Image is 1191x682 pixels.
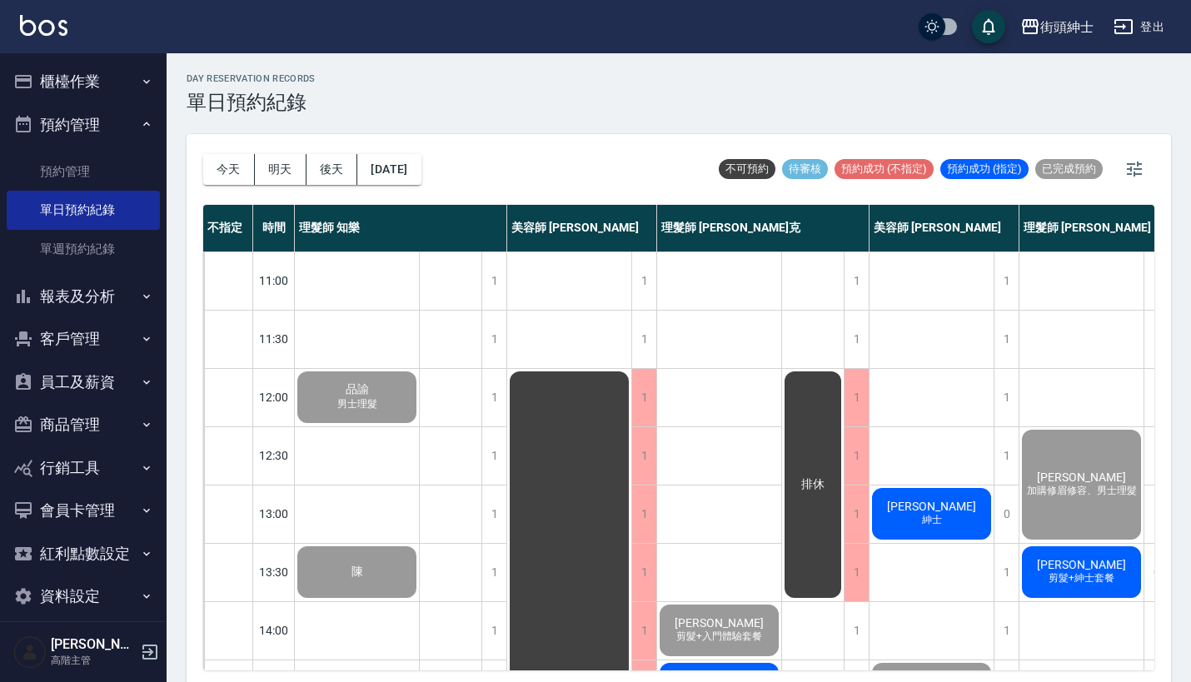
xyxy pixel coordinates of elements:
div: 1 [844,485,869,543]
button: 會員卡管理 [7,489,160,532]
span: 男士理髮 [334,397,381,411]
div: 時間 [253,205,295,251]
button: 櫃檯作業 [7,60,160,103]
button: 紅利點數設定 [7,532,160,575]
div: 12:00 [253,368,295,426]
button: 商品管理 [7,403,160,446]
div: 1 [481,544,506,601]
button: 報表及分析 [7,275,160,318]
span: 不可預約 [719,162,775,177]
div: 1 [994,311,1019,368]
span: 剪髮+入門體驗套餐 [673,630,765,644]
h3: 單日預約紀錄 [187,91,316,114]
div: 1 [994,544,1019,601]
span: 品諭 [342,382,372,397]
button: 今天 [203,154,255,185]
div: 理髮師 知樂 [295,205,507,251]
a: 預約管理 [7,152,160,191]
button: 資料設定 [7,575,160,618]
button: 客戶管理 [7,317,160,361]
div: 11:30 [253,310,295,368]
button: 明天 [255,154,306,185]
div: 理髮師 [PERSON_NAME] [1019,205,1169,251]
div: 1 [844,544,869,601]
img: Person [13,635,47,669]
div: 1 [481,369,506,426]
span: [PERSON_NAME] [884,500,979,513]
button: [DATE] [357,154,421,185]
span: 預約成功 (指定) [940,162,1029,177]
span: 待審核 [782,162,828,177]
div: 1 [844,252,869,310]
span: 剪髮+紳士套餐 [1045,571,1118,585]
span: 已完成預約 [1035,162,1103,177]
div: 13:00 [253,485,295,543]
div: 1 [631,369,656,426]
button: save [972,10,1005,43]
div: 1 [844,602,869,660]
div: 1 [994,252,1019,310]
div: 1 [631,485,656,543]
span: [PERSON_NAME] [1034,558,1129,571]
a: 單週預約紀錄 [7,230,160,268]
div: 1 [994,369,1019,426]
div: 1 [994,602,1019,660]
img: Logo [20,15,67,36]
span: 陳 [348,565,366,580]
h5: [PERSON_NAME] [51,636,136,653]
button: 員工及薪資 [7,361,160,404]
div: 0 [994,485,1019,543]
div: 1 [481,602,506,660]
div: 1 [631,311,656,368]
p: 高階主管 [51,653,136,668]
div: 美容師 [PERSON_NAME] [507,205,657,251]
div: 1 [631,602,656,660]
div: 1 [481,252,506,310]
button: 登出 [1107,12,1171,42]
div: 美容師 [PERSON_NAME] [870,205,1019,251]
div: 1 [994,427,1019,485]
div: 1 [631,427,656,485]
span: 預約成功 (不指定) [835,162,934,177]
button: 街頭紳士 [1014,10,1100,44]
span: 加購修眉修容、男士理髮 [1024,484,1140,498]
span: [PERSON_NAME] [671,616,767,630]
div: 1 [631,544,656,601]
h2: day Reservation records [187,73,316,84]
span: 排休 [798,477,828,492]
div: 13:30 [253,543,295,601]
a: 單日預約紀錄 [7,191,160,229]
div: 1 [631,252,656,310]
div: 1 [844,427,869,485]
span: 紳士 [919,513,945,527]
div: 1 [844,369,869,426]
button: 預約管理 [7,103,160,147]
div: 1 [844,311,869,368]
div: 不指定 [203,205,253,251]
div: 1 [481,485,506,543]
span: [PERSON_NAME] [1034,470,1129,484]
div: 街頭紳士 [1040,17,1094,37]
div: 11:00 [253,251,295,310]
div: 1 [481,311,506,368]
div: 理髮師 [PERSON_NAME]克 [657,205,870,251]
button: 後天 [306,154,358,185]
button: 行銷工具 [7,446,160,490]
div: 14:00 [253,601,295,660]
div: 1 [481,427,506,485]
div: 12:30 [253,426,295,485]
